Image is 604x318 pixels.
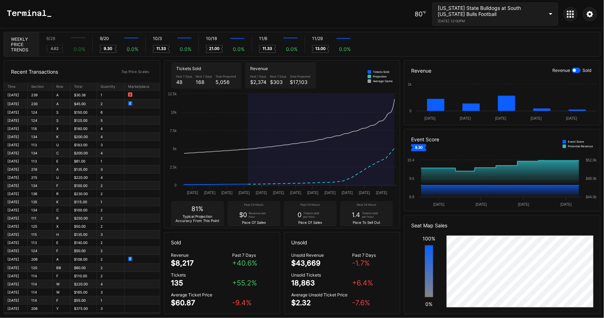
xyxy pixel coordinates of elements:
div: Projection [373,75,387,78]
th: Total [70,83,97,91]
div: [DATE] [7,159,24,163]
td: $61.00 [70,157,97,165]
td: $200.00 [70,133,97,141]
div: 0.0 % [233,46,245,52]
div: 0.0 % [127,46,138,52]
div: Tickets sold per hour [362,211,381,218]
div: Seat Map Sales [404,215,600,235]
div: Sold [164,232,280,252]
td: $110.00 [70,272,97,280]
td: C [52,206,70,214]
text: 5k [173,147,177,151]
td: $220.00 [70,174,97,182]
div: $8,217 [171,259,194,267]
td: $115.00 [70,198,97,206]
div: 48 [177,79,192,85]
text: 10.4 [408,158,415,162]
td: 2 [97,239,124,247]
td: A [52,165,70,174]
text: [DATE] [307,191,318,195]
div: Past 24 Hours [287,203,333,208]
td: 118 [27,125,52,133]
div: Event Score [568,140,584,143]
td: 2 [97,255,124,264]
div: [DATE] [7,102,24,106]
td: $135.00 [70,165,97,174]
text: 21.00 [209,46,219,51]
td: 114 [27,280,52,288]
div: [DATE] [7,240,24,245]
div: 1.4 [352,211,360,218]
text: [DATE] [425,117,436,120]
div: $2.32 [291,299,311,307]
td: Y [52,305,70,313]
div: Tickets Sold [373,70,389,74]
div: Average Ticket Price [171,292,232,297]
td: A [52,100,70,108]
div: Past 24 Hours [231,203,277,208]
text: 0 [174,183,177,187]
div: Unsold Revenue [291,252,352,258]
th: Marketplace [125,83,160,91]
div: Unsold Tickets [291,272,352,278]
div: [DATE] [7,249,24,253]
td: 115 [27,231,52,239]
td: K [52,133,70,141]
td: 136 [27,190,52,198]
text: [DATE] [566,117,577,120]
td: 124 [27,108,52,117]
td: $50.00 [70,247,97,255]
td: $125.00 [70,117,97,125]
td: 2 [97,247,124,255]
div: Past 7 Days [177,75,192,78]
td: F [52,296,70,305]
div: Weekly Price Trends [4,32,39,56]
td: $220.00 [70,280,97,288]
td: X [52,222,70,231]
td: S [52,108,70,117]
td: 1 [97,296,124,305]
td: 1 [97,157,124,165]
td: U [52,174,70,182]
text: [DATE] [376,191,387,195]
img: 8bdfe9f8b5d43a0de7cb.png [128,92,132,97]
td: 135 [27,198,52,206]
td: 3 [97,141,124,149]
text: [DATE] [476,203,487,206]
div: + 6.4 % [352,279,393,287]
td: U [52,141,70,149]
div: [DATE] [7,224,24,228]
td: $45.00 [70,100,97,108]
td: 134 [27,133,52,141]
div: $17,103 [290,79,311,85]
td: 4 [97,149,124,157]
text: [DATE] [531,117,542,120]
div: [DATE] [7,167,24,171]
td: $108.00 [70,255,97,264]
text: [DATE] [495,117,507,120]
div: 100% [422,235,435,242]
td: 208 [27,305,52,313]
text: [DATE] [324,191,336,195]
td: 3 [97,305,124,313]
td: $183.00 [70,141,97,149]
td: 4 [97,125,124,133]
div: Event Score [411,136,439,142]
text: 11.33 [263,46,272,51]
td: 114 [27,296,52,305]
td: $100.00 [70,182,97,190]
td: 114 [27,288,52,296]
td: $230.00 [70,190,97,198]
text: [DATE] [359,191,370,195]
div: [DATE] [7,143,24,147]
div: $60.87 [171,299,196,307]
text: 10k [171,110,177,114]
div: 135 [171,279,183,287]
div: [DATE] [7,192,24,196]
div: 81% [191,205,203,212]
text: [DATE] [204,191,215,195]
th: Quantity [97,83,124,91]
text: [DATE] [238,191,250,195]
text: 1k [408,83,412,86]
div: Past 7 Days [352,252,393,258]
